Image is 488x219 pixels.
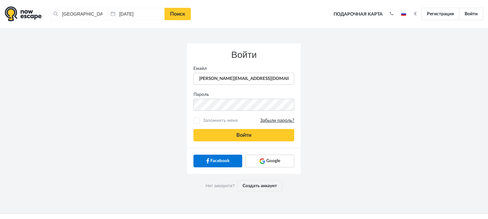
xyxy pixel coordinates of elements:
strong: € [414,12,417,16]
input: Город или название квеста [50,8,108,20]
div: Нет аккаунта? [187,174,301,198]
a: Войти [459,8,483,20]
h3: Войти [193,50,294,60]
span: Google [266,158,280,164]
span: Запомнить меня [201,117,294,124]
button: € [411,11,420,17]
a: Создать аккаунт [237,180,283,191]
img: ru.jpg [401,12,406,16]
a: Подарочная карта [331,7,385,21]
a: Регистрация [421,8,459,20]
label: Емайл [189,65,299,72]
a: Поиск [165,8,191,20]
a: Facebook [193,155,242,167]
img: logo [5,6,42,21]
a: Забыли пароль? [260,118,294,124]
button: Войти [193,129,294,141]
input: Дата [108,8,165,20]
label: Пароль [189,91,299,98]
input: Запомнить меняЗабыли пароль? [195,119,199,123]
a: Google [245,155,294,167]
span: Facebook [210,158,230,164]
